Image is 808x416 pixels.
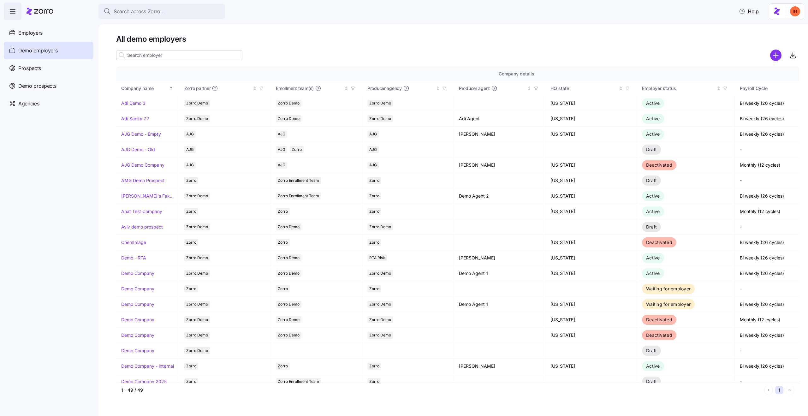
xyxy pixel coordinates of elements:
span: Producer agent [459,85,490,92]
td: [US_STATE] [545,204,637,219]
a: Demo Company 2025 [121,378,167,385]
button: Search across Zorro... [98,4,225,19]
span: Prospects [18,64,41,72]
a: AMG Demo Prospect [121,177,165,184]
span: Zorro Demo [369,115,391,122]
span: Employers [18,29,43,37]
a: [PERSON_NAME]'s Fake Company [121,193,174,199]
span: Zorro Demo [278,223,300,230]
td: [US_STATE] [545,157,637,173]
span: Active [646,209,660,214]
input: Search employer [116,50,242,60]
span: Zorro Demo [186,100,208,107]
svg: add icon [770,50,781,61]
span: Zorro Demo [186,223,208,230]
a: Demo prospects [4,77,93,95]
div: Not sorted [436,86,440,91]
span: Zorro [186,208,196,215]
span: Zorro Demo [278,100,300,107]
span: Zorro Enrollment Team [278,193,319,199]
span: RTA Risk [369,254,385,261]
span: Zorro Demo [278,270,300,277]
span: Zorro Demo [369,270,391,277]
span: Zorro Demo [369,100,391,107]
span: Zorro [186,285,196,292]
span: Zorro [186,378,196,385]
span: AJG [278,131,285,138]
a: Demo Company - internal [121,363,174,369]
span: AJG [369,146,377,153]
td: [US_STATE] [545,173,637,188]
td: [US_STATE] [545,188,637,204]
th: Producer agencyNot sorted [362,81,454,96]
div: Payroll Cycle [740,85,807,92]
span: Zorro partner [184,85,211,92]
td: [US_STATE] [545,235,637,250]
a: Demo Company [121,332,154,338]
div: Not sorted [527,86,532,91]
span: Zorro [369,378,379,385]
span: Deactivated [646,240,672,245]
span: Enrollment team(s) [276,85,314,92]
span: Zorro Demo [369,316,391,323]
div: Not sorted [619,86,623,91]
th: Zorro partnerNot sorted [179,81,271,96]
img: f3711480c2c985a33e19d88a07d4c111 [790,6,800,16]
td: [US_STATE] [545,96,637,111]
span: Zorro Demo [186,347,208,354]
div: Not sorted [252,86,257,91]
td: [US_STATE] [545,111,637,127]
td: [US_STATE] [545,250,637,266]
span: Waiting for employer [646,301,691,307]
div: 1 - 49 / 49 [121,387,762,393]
span: Zorro Enrollment Team [278,177,319,184]
td: [US_STATE] [545,297,637,312]
a: ChemImage [121,239,146,246]
span: Zorro Demo [186,270,208,277]
span: Waiting for employer [646,286,691,291]
span: Zorro [369,177,379,184]
span: Zorro [369,285,379,292]
span: AJG [369,162,377,169]
a: Adi Demo 3 [121,100,146,106]
span: AJG [278,146,285,153]
th: HQ stateNot sorted [545,81,637,96]
span: Zorro Demo [186,301,208,308]
span: Draft [646,348,657,353]
a: AJG Demo - Old [121,146,155,153]
td: [PERSON_NAME] [454,359,545,374]
a: Demo Company [121,317,154,323]
th: Producer agentNot sorted [454,81,545,96]
td: Adi Agent [454,111,545,127]
span: Zorro [369,363,379,370]
span: Zorro Demo [186,193,208,199]
h1: All demo employers [116,34,799,44]
td: [US_STATE] [545,127,637,142]
div: Employer status [642,85,715,92]
button: Next page [786,386,794,394]
a: Aviv demo prospect [121,224,163,230]
a: Adi Sanity 7.7 [121,116,149,122]
span: Draft [646,147,657,152]
span: Help [739,8,759,15]
td: [US_STATE] [545,359,637,374]
span: Demo prospects [18,82,56,90]
a: Demo Company [121,270,154,276]
span: Active [646,116,660,121]
a: Anat Test Company [121,208,162,215]
a: Demo - RTA [121,255,146,261]
span: Zorro Demo [369,223,391,230]
a: AJG Demo Company [121,162,164,168]
span: Active [646,255,660,260]
span: Zorro [278,285,288,292]
span: Zorro Demo [186,332,208,339]
span: Zorro Demo [369,332,391,339]
a: Employers [4,24,93,42]
span: Zorro [369,208,379,215]
a: Demo Company [121,301,154,307]
span: Zorro Demo [278,316,300,323]
span: Producer agency [367,85,402,92]
td: [US_STATE] [545,312,637,328]
span: Deactivated [646,317,672,322]
span: Draft [646,379,657,384]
